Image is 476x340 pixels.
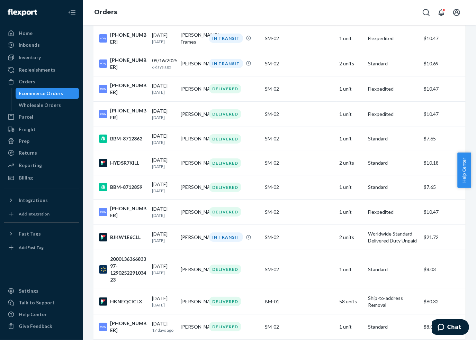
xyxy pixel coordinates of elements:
td: $10.18 [421,151,466,175]
iframe: Opens a widget where you can chat to one of our agents [432,319,469,337]
td: 2 units [336,51,365,76]
div: [DATE] [152,263,175,276]
button: Integrations [4,195,79,206]
td: [PERSON_NAME] [178,250,206,289]
div: Fast Tags [19,230,41,237]
p: Flexpedited [368,209,418,215]
div: IN TRANSIT [209,232,243,242]
div: [PHONE_NUMBER] [99,107,146,121]
td: $10.47 [421,101,466,127]
button: Help Center [457,153,471,188]
div: SM-02 [265,135,334,142]
div: HKNEQCICLX [99,297,146,306]
div: [DATE] [152,205,175,218]
td: [PERSON_NAME] [178,51,206,76]
td: $8.03 [421,314,466,339]
p: Standard [368,323,418,330]
td: [PERSON_NAME] [178,76,206,101]
div: Billing [19,174,33,181]
div: Add Integration [19,211,50,217]
div: Replenishments [19,66,55,73]
button: Open account menu [450,6,464,19]
div: Inbounds [19,42,40,48]
a: Home [4,28,79,39]
a: Settings [4,285,79,296]
p: Flexpedited [368,85,418,92]
p: [DATE] [152,139,175,145]
div: Help Center [19,311,47,318]
div: [DATE] [152,108,175,120]
button: Talk to Support [4,297,79,308]
div: [DATE] [152,82,175,95]
div: SM-02 [265,85,334,92]
td: 1 unit [336,250,365,289]
div: DELIVERED [209,109,241,119]
td: $10.47 [421,26,466,51]
a: Add Fast Tag [4,242,79,253]
p: 6 days ago [152,64,175,70]
td: $7.65 [421,175,466,199]
button: Close Navigation [65,6,79,19]
p: [DATE] [152,212,175,218]
p: Standard [368,60,418,67]
td: 1 unit [336,127,365,151]
div: SM-02 [265,184,334,191]
div: SM-02 [265,209,334,215]
div: DELIVERED [209,158,241,168]
div: SM-02 [265,35,334,42]
td: [PERSON_NAME] [178,314,206,339]
div: DELIVERED [209,322,241,331]
a: Inventory [4,52,79,63]
div: DELIVERED [209,84,241,93]
div: 09/16/2025 [152,57,175,70]
div: Settings [19,287,38,294]
p: Standard [368,266,418,273]
td: 2 units [336,224,365,250]
div: [DATE] [152,231,175,243]
div: SM-02 [265,111,334,118]
td: [PERSON_NAME] [178,199,206,224]
div: SM-02 [265,266,334,273]
button: Give Feedback [4,321,79,332]
div: [PHONE_NUMBER] [99,57,146,71]
div: DELIVERED [209,297,241,306]
img: Flexport logo [8,9,37,16]
div: Prep [19,138,29,145]
p: [DATE] [152,238,175,243]
td: [PERSON_NAME] Frames [178,26,206,51]
a: Reporting [4,160,79,171]
div: [DATE] [152,181,175,194]
td: [PERSON_NAME] [178,127,206,151]
p: [DATE] [152,114,175,120]
div: BBM-8712859 [99,183,146,191]
div: [PHONE_NUMBER] [99,205,146,219]
a: Freight [4,124,79,135]
div: Ecommerce Orders [19,90,63,97]
div: Returns [19,149,37,156]
a: Orders [94,8,117,16]
a: Add Integration [4,209,79,220]
div: Add Fast Tag [19,245,44,250]
div: [DATE] [152,320,175,333]
td: [PERSON_NAME] [178,101,206,127]
td: 2 units [336,151,365,175]
td: $21.72 [421,224,466,250]
p: Flexpedited [368,111,418,118]
p: Flexpedited [368,35,418,42]
div: [DATE] [152,157,175,169]
div: [PHONE_NUMBER] [99,31,146,45]
a: Inbounds [4,39,79,50]
p: [DATE] [152,188,175,194]
div: SM-02 [265,159,334,166]
p: [DATE] [152,89,175,95]
td: 1 unit [336,175,365,199]
div: HYDSR7KILL [99,159,146,167]
td: $10.47 [421,199,466,224]
a: Orders [4,76,79,87]
div: DELIVERED [209,183,241,192]
p: [DATE] [152,302,175,308]
ol: breadcrumbs [89,2,123,22]
div: Orders [19,78,35,85]
td: [PERSON_NAME] [178,224,206,250]
a: Prep [4,136,79,147]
